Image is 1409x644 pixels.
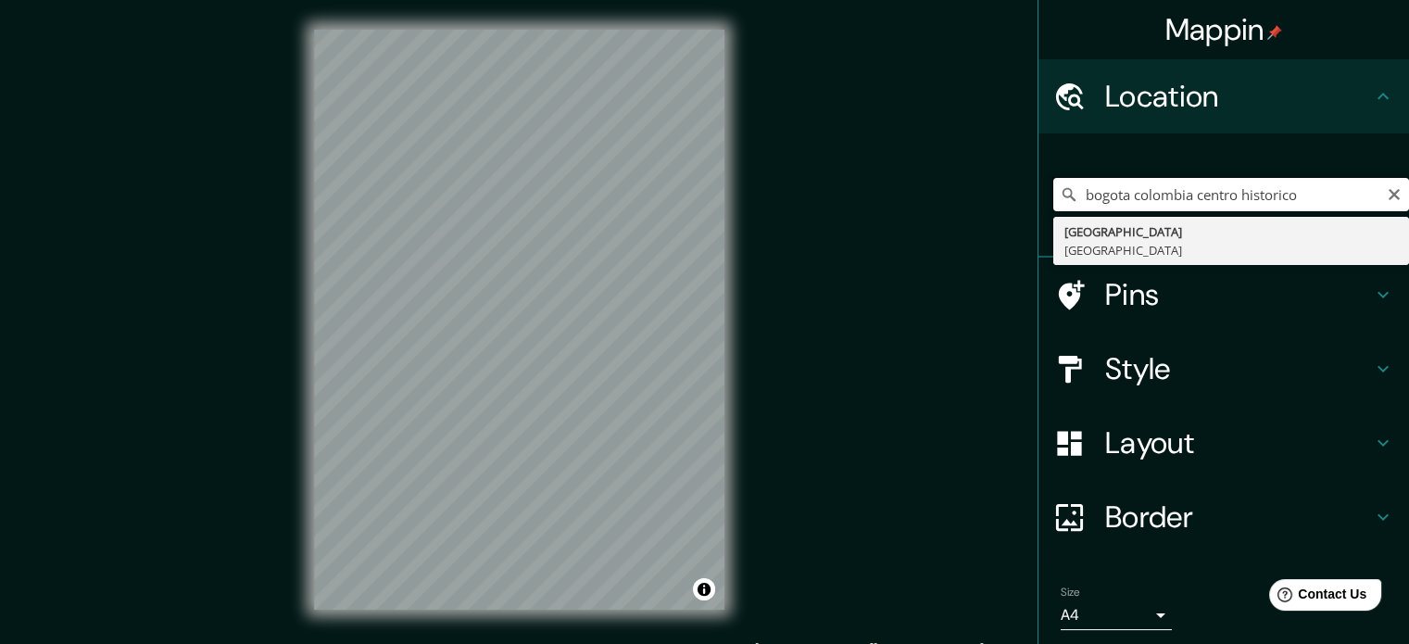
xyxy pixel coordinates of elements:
[174,3,204,32] div: Share on X
[1244,572,1389,624] iframe: Help widget launcher
[1267,25,1282,40] img: pin-icon.png
[1105,499,1372,536] h4: Border
[1105,350,1372,387] h4: Style
[1061,600,1172,630] div: A4
[693,578,715,600] button: Toggle attribution
[1105,424,1372,461] h4: Layout
[1064,222,1398,241] div: [GEOGRAPHIC_DATA]
[314,30,724,610] canvas: Map
[1038,406,1409,480] div: Layout
[1061,585,1080,600] label: Size
[1064,241,1398,259] div: [GEOGRAPHIC_DATA]
[1387,184,1402,202] button: Clear
[1165,11,1283,48] h4: Mappin
[1105,78,1372,115] h4: Location
[1038,480,1409,554] div: Border
[1053,178,1409,211] input: Pick your city or area
[145,3,174,32] div: Create a Quoteshot
[1038,258,1409,332] div: Pins
[1038,59,1409,133] div: Location
[1038,332,1409,406] div: Style
[1105,276,1372,313] h4: Pins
